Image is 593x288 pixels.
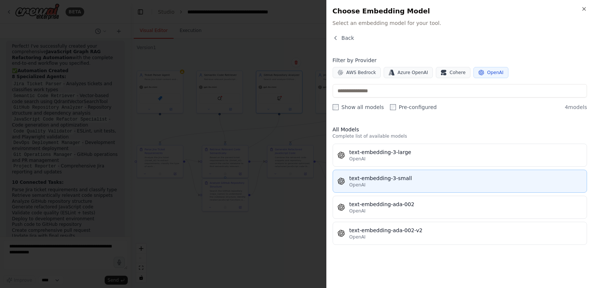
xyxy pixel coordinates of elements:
button: OpenAI [473,67,508,78]
span: OpenAI [487,70,504,76]
input: Pre-configured [390,104,396,110]
span: OpenAI [349,208,366,214]
span: OpenAI [349,234,366,240]
h2: Choose Embedding Model [333,6,587,16]
span: OpenAI [349,156,366,162]
label: Pre-configured [390,103,437,111]
h4: Filter by Provider [333,57,587,64]
button: text-embedding-3-largeOpenAI [333,144,587,167]
p: Complete list of available models [333,133,587,139]
button: Azure OpenAI [384,67,433,78]
input: Show all models [333,104,339,110]
button: text-embedding-ada-002OpenAI [333,196,587,219]
span: OpenAI [349,182,366,188]
span: 4 models [565,103,587,111]
div: text-embedding-ada-002 [349,201,582,208]
button: Cohere [436,67,470,78]
span: Azure OpenAI [397,70,428,76]
div: text-embedding-ada-002-v2 [349,227,582,234]
button: AWS Bedrock [333,67,381,78]
button: text-embedding-ada-002-v2OpenAI [333,222,587,245]
button: Back [333,34,354,42]
label: Show all models [333,103,384,111]
div: text-embedding-3-small [349,175,582,182]
h3: All Models [333,126,587,133]
span: Cohere [450,70,466,76]
span: AWS Bedrock [346,70,376,76]
span: Select an embedding model for your tool. [333,19,587,27]
button: text-embedding-3-smallOpenAI [333,170,587,193]
div: text-embedding-3-large [349,148,582,156]
span: Back [342,34,354,42]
